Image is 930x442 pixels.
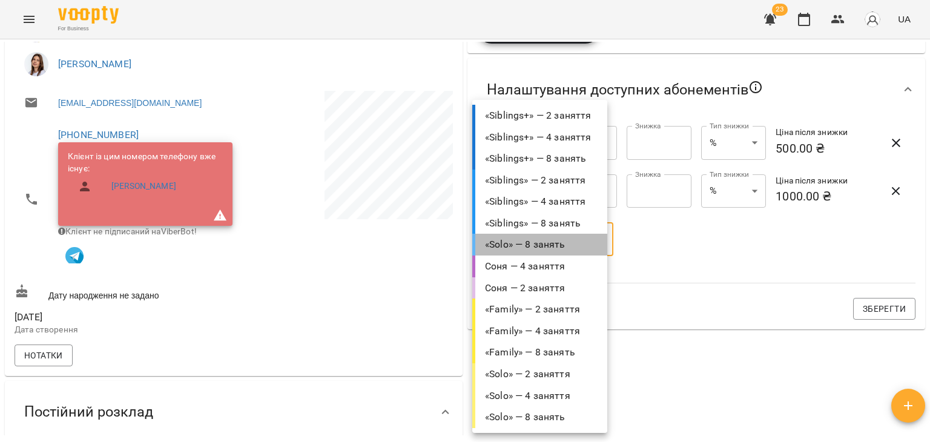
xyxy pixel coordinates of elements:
li: «Siblings+» — 8 занять [472,148,607,170]
li: «Family» — 2 заняття [472,299,607,320]
li: «Solo» — 4 заняття [472,385,607,407]
li: «Siblings+» — 2 заняття [472,105,607,127]
li: Соня — 2 заняття [472,277,607,299]
li: «Solo» — 8 занять [472,234,607,256]
li: «Solo» — 8 занять [472,406,607,428]
li: «Siblings+» — 4 заняття [472,127,607,148]
li: «Family» — 4 заняття [472,320,607,342]
li: «Siblings» — 4 заняття [472,191,607,213]
li: «Family» — 8 занять [472,341,607,363]
li: «Siblings» — 2 заняття [472,170,607,191]
li: «Solo» — 2 заняття [472,363,607,385]
li: Соня — 4 заняття [472,256,607,277]
li: «Siblings» — 8 занять [472,213,607,234]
